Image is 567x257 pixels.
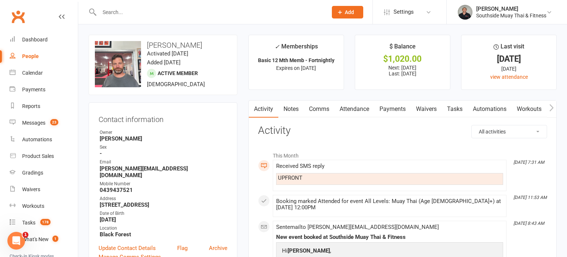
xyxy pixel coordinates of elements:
[490,74,528,80] a: view attendance
[100,210,227,217] div: Date of Birth
[100,187,227,193] strong: 0439437521
[374,101,411,118] a: Payments
[10,165,78,181] a: Gradings
[100,135,227,142] strong: [PERSON_NAME]
[22,37,48,43] div: Dashboard
[100,180,227,187] div: Mobile Number
[468,55,550,63] div: [DATE]
[22,136,52,142] div: Automations
[177,244,188,253] a: Flag
[275,43,279,50] i: ✓
[50,119,58,125] span: 23
[513,160,544,165] i: [DATE] 7:31 AM
[334,101,374,118] a: Attendance
[147,81,205,88] span: [DEMOGRAPHIC_DATA]
[147,59,181,66] time: Added [DATE]
[512,101,547,118] a: Workouts
[394,4,414,20] span: Settings
[278,101,304,118] a: Notes
[99,244,156,253] a: Update Contact Details
[10,65,78,81] a: Calendar
[22,186,40,192] div: Waivers
[278,175,501,181] div: UPFRONT
[258,125,547,136] h3: Activity
[276,65,316,71] span: Expires on [DATE]
[513,195,547,200] i: [DATE] 11:53 AM
[147,50,188,57] time: Activated [DATE]
[494,42,524,55] div: Last visit
[100,225,227,232] div: Location
[258,148,547,160] li: This Month
[10,198,78,214] a: Workouts
[10,48,78,65] a: People
[100,144,227,151] div: Sex
[442,101,468,118] a: Tasks
[100,202,227,208] strong: [STREET_ADDRESS]
[100,231,227,238] strong: Black Forest
[249,101,278,118] a: Activity
[276,163,503,169] div: Received SMS reply
[22,220,35,226] div: Tasks
[280,246,499,257] p: Hi ,
[10,81,78,98] a: Payments
[209,244,227,253] a: Archive
[276,224,439,230] span: Sent email to [PERSON_NAME][EMAIL_ADDRESS][DOMAIN_NAME]
[22,170,43,176] div: Gradings
[458,5,472,20] img: thumb_image1524148262.png
[258,57,334,63] strong: Basic 12 Mth Memb - Fortnightly
[476,6,546,12] div: [PERSON_NAME]
[22,236,49,242] div: What's New
[276,198,503,211] div: Booking marked Attended for event All Levels: Muay Thai (Age [DEMOGRAPHIC_DATA]+) at [DATE] 12:00PM
[100,216,227,223] strong: [DATE]
[95,41,231,49] h3: [PERSON_NAME]
[100,129,227,136] div: Owner
[10,231,78,248] a: What's New1
[275,42,318,55] div: Memberships
[100,195,227,202] div: Address
[22,103,40,109] div: Reports
[10,131,78,148] a: Automations
[389,42,416,55] div: $ Balance
[304,101,334,118] a: Comms
[158,70,198,76] span: Active member
[100,159,227,166] div: Email
[411,101,442,118] a: Waivers
[22,120,45,126] div: Messages
[10,214,78,231] a: Tasks 178
[10,148,78,165] a: Product Sales
[332,6,363,18] button: Add
[276,234,503,240] div: New event booked at Southside Muay Thai & Fitness
[22,70,43,76] div: Calendar
[40,219,51,225] span: 178
[468,65,550,73] div: [DATE]
[23,232,28,238] span: 1
[476,12,546,19] div: Southside Muay Thai & Fitness
[99,112,227,124] h3: Contact information
[97,7,322,17] input: Search...
[9,7,27,26] a: Clubworx
[52,236,58,242] span: 1
[22,203,44,209] div: Workouts
[22,153,54,159] div: Product Sales
[22,53,39,59] div: People
[100,150,227,157] strong: -
[362,65,443,77] p: Next: [DATE] Last: [DATE]
[10,98,78,115] a: Reports
[7,232,25,250] iframe: Intercom live chat
[10,31,78,48] a: Dashboard
[513,221,544,226] i: [DATE] 8:43 AM
[10,115,78,131] a: Messages 23
[345,9,354,15] span: Add
[100,165,227,179] strong: [PERSON_NAME][EMAIL_ADDRESS][DOMAIN_NAME]
[22,87,45,92] div: Payments
[10,181,78,198] a: Waivers
[288,247,330,254] strong: [PERSON_NAME]
[468,101,512,118] a: Automations
[95,41,141,87] img: image1714444087.png
[362,55,443,63] div: $1,020.00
